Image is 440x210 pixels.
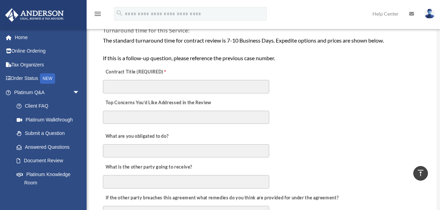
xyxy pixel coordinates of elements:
[103,98,213,108] label: Top Concerns You’d Like Addressed in the Review
[103,162,194,172] label: What is the other party going to receive?
[103,36,422,63] div: The standard turnaround time for contract review is 7-10 Business Days. Expedite options and pric...
[10,99,90,113] a: Client FAQ
[10,113,90,127] a: Platinum Walkthrough
[5,85,90,99] a: Platinum Q&Aarrow_drop_down
[10,167,90,190] a: Platinum Knowledge Room
[10,140,90,154] a: Answered Questions
[3,8,66,22] img: Anderson Advisors Platinum Portal
[116,9,123,17] i: search
[103,67,172,77] label: Contract Title (REQUIRED)
[73,85,87,100] span: arrow_drop_down
[94,12,102,18] a: menu
[424,9,435,19] img: User Pic
[416,169,425,177] i: vertical_align_top
[103,193,340,203] label: If the other party breaches this agreement what remedies do you think are provided for under the ...
[10,127,90,140] a: Submit a Question
[94,10,102,18] i: menu
[5,72,90,86] a: Order StatusNEW
[103,27,190,34] span: Turnaround time for this Service:
[40,73,55,84] div: NEW
[5,58,90,72] a: Tax Organizers
[5,30,90,44] a: Home
[413,166,428,181] a: vertical_align_top
[10,154,87,168] a: Document Review
[5,44,90,58] a: Online Ordering
[103,131,172,141] label: What are you obligated to do?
